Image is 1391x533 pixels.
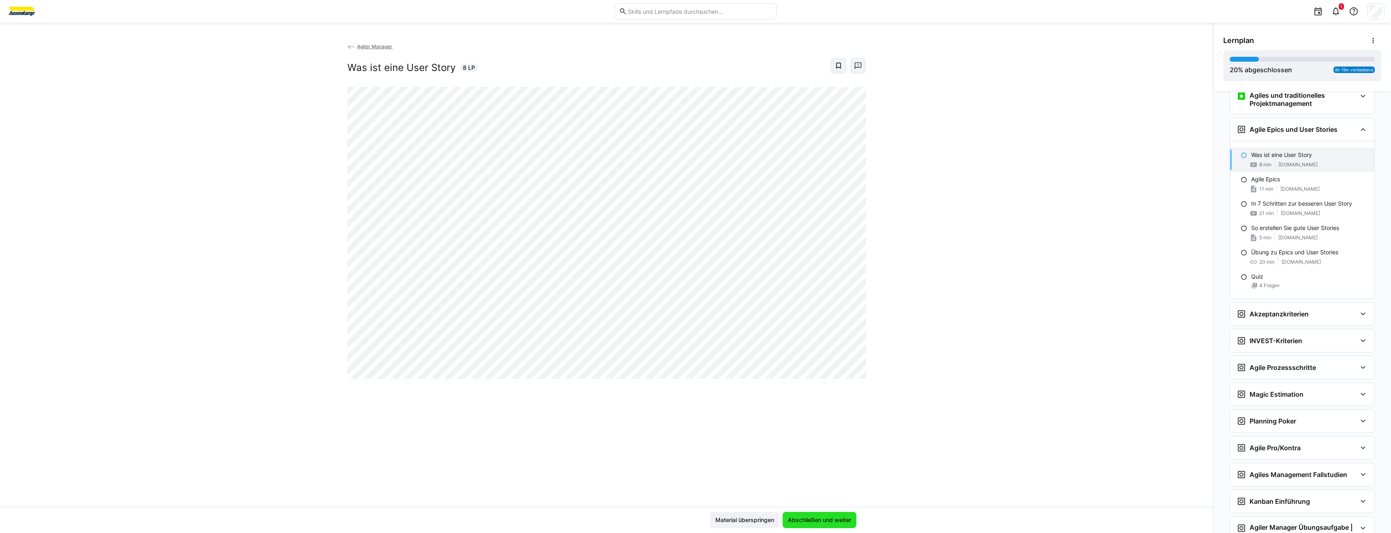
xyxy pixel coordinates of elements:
span: 8h 19m verbleibend [1335,67,1373,72]
span: 4 Fragen [1259,282,1280,289]
span: [DOMAIN_NAME] [1282,259,1321,265]
span: [DOMAIN_NAME] [1278,161,1318,168]
span: Agiler Manager [357,43,392,49]
span: 11 min [1259,186,1273,192]
a: Agiler Manager [347,43,393,49]
span: 1 [1340,4,1342,9]
span: 8 min [1259,161,1271,168]
div: % abgeschlossen [1230,65,1292,75]
span: 21 min [1259,210,1274,217]
p: Übung zu Epics und User Stories [1251,248,1338,256]
p: Agile Epics [1251,175,1280,183]
button: Abschließen und weiter [783,512,856,528]
span: [DOMAIN_NAME] [1278,234,1318,241]
p: Was ist eine User Story [1251,151,1312,159]
p: Quiz [1251,273,1263,281]
button: Material überspringen [710,512,779,528]
span: [DOMAIN_NAME] [1280,186,1320,192]
h3: Agiles Management Fallstudien [1250,471,1347,479]
span: 8 LP [463,64,475,72]
h3: Akzeptanzkriterien [1250,310,1309,318]
span: 5 min [1259,234,1271,241]
h3: Agile Epics und User Stories [1250,125,1337,133]
h3: INVEST-Kriterien [1250,337,1302,345]
span: 20 min [1259,259,1275,265]
h3: Planning Poker [1250,417,1296,425]
h2: Was ist eine User Story [347,62,456,74]
h3: Kanban Einführung [1250,497,1310,505]
input: Skills und Lernpfade durchsuchen… [627,8,772,15]
span: 20 [1230,66,1238,74]
span: Material überspringen [714,516,775,524]
span: Lernplan [1223,36,1254,45]
h3: Agiles und traditionelles Projektmanagement [1250,91,1357,107]
span: Abschließen und weiter [787,516,852,524]
span: [DOMAIN_NAME] [1281,210,1320,217]
h3: Magic Estimation [1250,390,1303,398]
h3: Agile Prozessschritte [1250,363,1316,372]
h3: Agile Pro/Kontra [1250,444,1301,452]
p: So erstellen Sie gute User Stories [1251,224,1339,232]
p: In 7 Schritten zur besseren User Story [1251,200,1352,208]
